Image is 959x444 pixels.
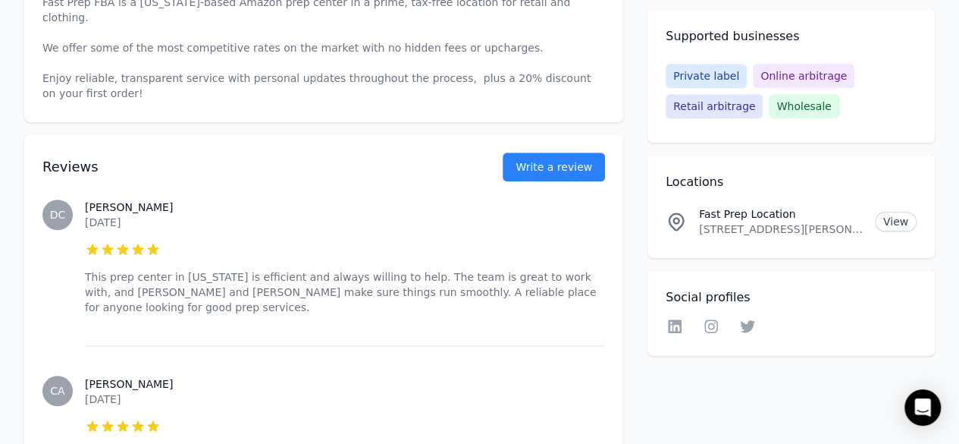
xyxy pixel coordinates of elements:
[904,389,941,426] div: Open Intercom Messenger
[753,64,854,88] span: Online arbitrage
[666,173,917,191] h2: Locations
[85,216,121,228] time: [DATE]
[699,206,863,222] p: Fast Prep Location
[666,27,917,46] h2: Supported businesses
[699,222,863,237] p: [STREET_ADDRESS][PERSON_NAME]
[503,153,605,181] button: Write a review
[50,386,64,396] span: CA
[50,209,66,220] span: DC
[85,393,121,405] time: [DATE]
[85,269,605,315] p: This prep center in [US_STATE] is efficient and always willing to help. The team is great to work...
[875,212,917,231] a: View
[666,94,763,118] span: Retail arbitrage
[42,156,454,178] h2: Reviews
[85,376,605,392] h3: [PERSON_NAME]
[666,64,747,88] span: Private label
[85,200,605,215] h3: [PERSON_NAME]
[666,288,917,307] h2: Social profiles
[769,94,838,118] span: Wholesale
